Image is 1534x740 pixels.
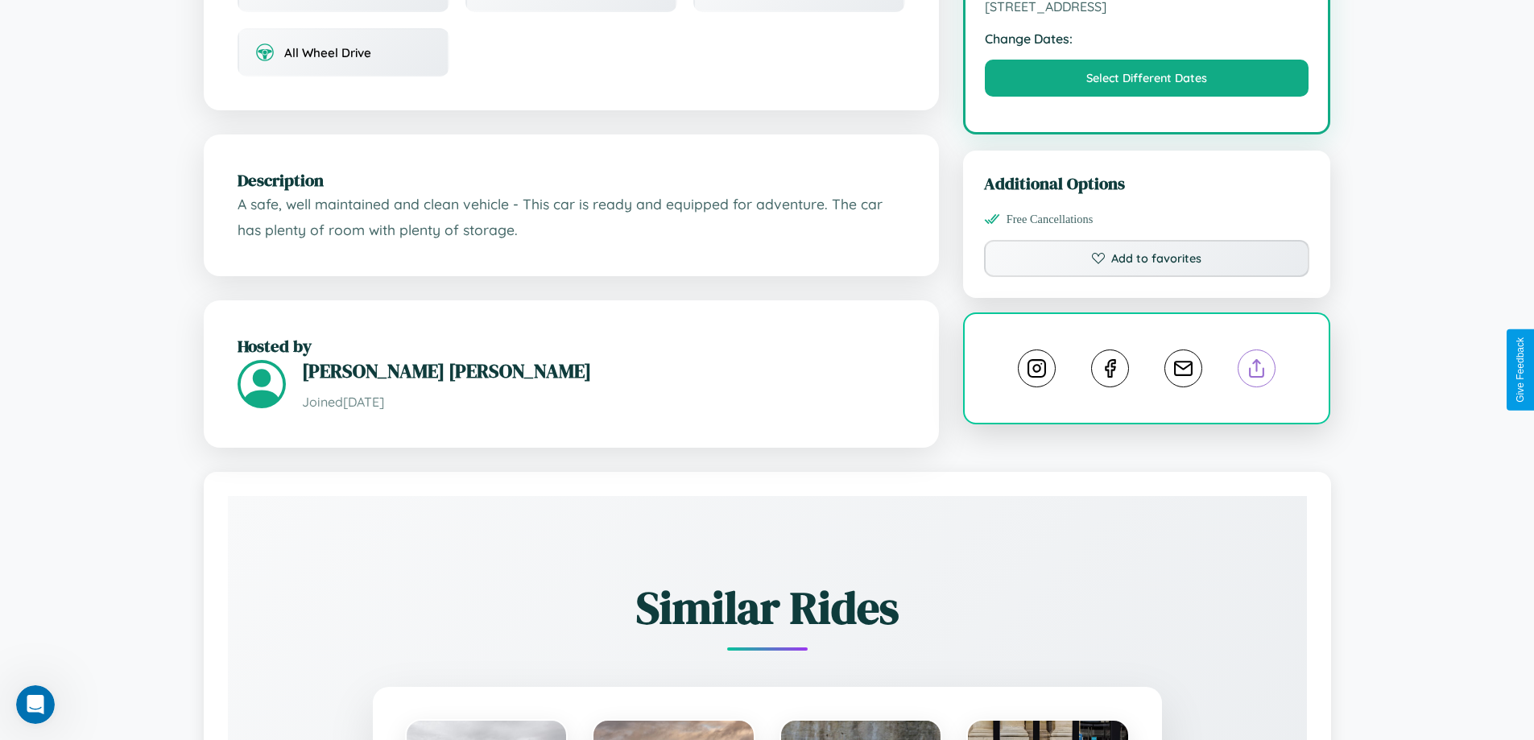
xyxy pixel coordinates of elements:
h2: Description [238,168,905,192]
h2: Similar Rides [284,577,1251,639]
span: Free Cancellations [1007,213,1094,226]
h2: Hosted by [238,334,905,358]
h3: Additional Options [984,172,1310,195]
iframe: Intercom live chat [16,685,55,724]
button: Select Different Dates [985,60,1309,97]
h3: [PERSON_NAME] [PERSON_NAME] [302,358,905,384]
span: All Wheel Drive [284,45,371,60]
p: Joined [DATE] [302,391,905,414]
p: A safe, well maintained and clean vehicle - This car is ready and equipped for adventure. The car... [238,192,905,242]
strong: Change Dates: [985,31,1309,47]
div: Give Feedback [1515,337,1526,403]
button: Add to favorites [984,240,1310,277]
